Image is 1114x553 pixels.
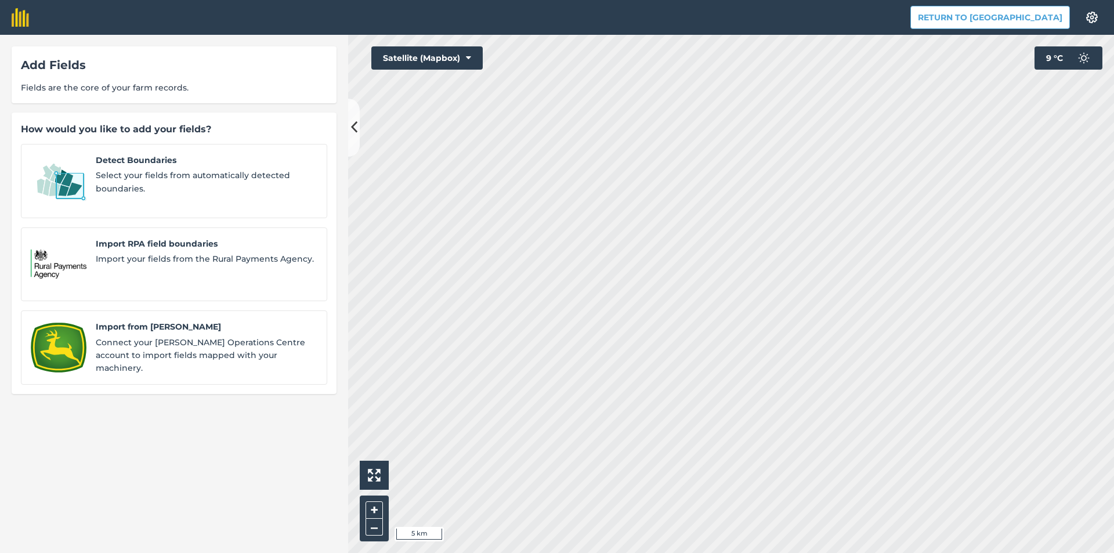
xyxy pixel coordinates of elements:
[96,169,317,195] span: Select your fields from automatically detected boundaries.
[21,310,327,385] a: Import from John DeereImport from [PERSON_NAME]Connect your [PERSON_NAME] Operations Centre accou...
[31,320,86,375] img: Import from John Deere
[21,122,327,137] div: How would you like to add your fields?
[21,81,327,94] span: Fields are the core of your farm records.
[96,336,317,375] span: Connect your [PERSON_NAME] Operations Centre account to import fields mapped with your machinery.
[96,320,317,333] span: Import from [PERSON_NAME]
[21,144,327,218] a: Detect BoundariesDetect BoundariesSelect your fields from automatically detected boundaries.
[1035,46,1102,70] button: 9 °C
[371,46,483,70] button: Satellite (Mapbox)
[368,469,381,482] img: Four arrows, one pointing top left, one top right, one bottom right and the last bottom left
[1072,46,1095,70] img: svg+xml;base64,PD94bWwgdmVyc2lvbj0iMS4wIiBlbmNvZGluZz0idXRmLTgiPz4KPCEtLSBHZW5lcmF0b3I6IEFkb2JlIE...
[910,6,1070,29] button: Return to [GEOGRAPHIC_DATA]
[96,237,317,250] span: Import RPA field boundaries
[21,56,327,74] div: Add Fields
[366,519,383,536] button: –
[21,227,327,302] a: Import RPA field boundariesImport RPA field boundariesImport your fields from the Rural Payments ...
[31,237,86,292] img: Import RPA field boundaries
[1085,12,1099,23] img: A cog icon
[96,252,317,265] span: Import your fields from the Rural Payments Agency.
[366,501,383,519] button: +
[31,154,86,208] img: Detect Boundaries
[12,8,29,27] img: fieldmargin Logo
[1046,46,1063,70] span: 9 ° C
[96,154,317,167] span: Detect Boundaries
